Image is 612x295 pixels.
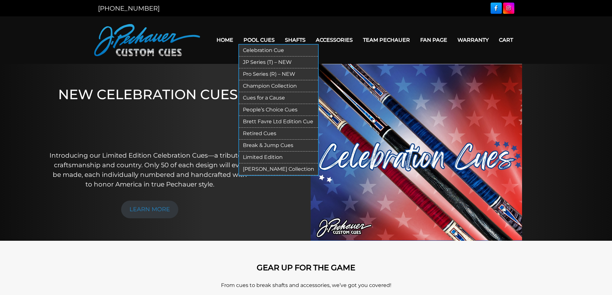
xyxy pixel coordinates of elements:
[238,32,280,48] a: Pool Cues
[494,32,518,48] a: Cart
[239,163,318,175] a: [PERSON_NAME] Collection
[239,140,318,152] a: Break & Jump Cues
[452,32,494,48] a: Warranty
[280,32,311,48] a: Shafts
[239,45,318,56] a: Celebration Cue
[239,152,318,163] a: Limited Edition
[123,282,489,289] p: From cues to break shafts and accessories, we’ve got you covered!
[257,263,355,272] strong: GEAR UP FOR THE GAME
[211,32,238,48] a: Home
[49,86,251,142] h1: NEW CELEBRATION CUES!
[239,68,318,80] a: Pro Series (R) – NEW
[121,201,178,218] a: LEARN MORE
[415,32,452,48] a: Fan Page
[239,116,318,128] a: Brett Favre Ltd Edition Cue
[239,128,318,140] a: Retired Cues
[239,80,318,92] a: Champion Collection
[239,104,318,116] a: People’s Choice Cues
[49,151,251,189] p: Introducing our Limited Edition Celebration Cues—a tribute to craftsmanship and country. Only 50 ...
[98,4,160,12] a: [PHONE_NUMBER]
[94,24,200,56] img: Pechauer Custom Cues
[239,92,318,104] a: Cues for a Cause
[358,32,415,48] a: Team Pechauer
[311,32,358,48] a: Accessories
[239,56,318,68] a: JP Series (T) – NEW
